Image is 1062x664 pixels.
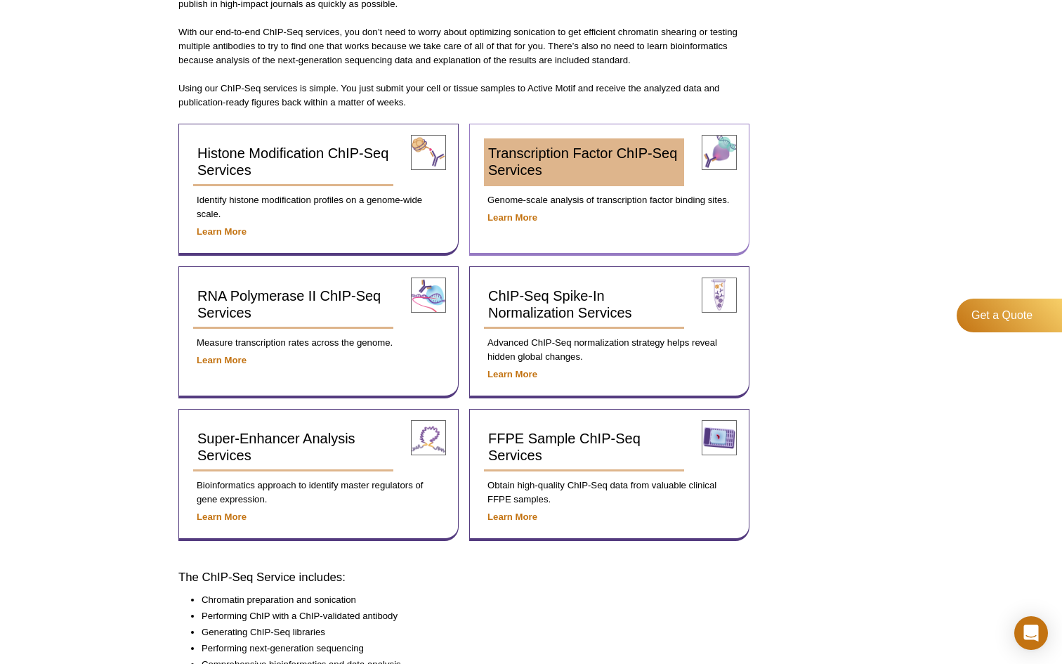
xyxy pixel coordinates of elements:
span: ChIP-Seq Spike-In Normalization Services [488,288,632,320]
a: Super-Enhancer Analysis Services [193,424,393,471]
a: Transcription Factor ChIP-Seq Services [484,138,684,186]
li: Performing ChIP with a ChIP-validated antibody [202,609,736,625]
span: FFPE Sample ChIP-Seq Services [488,431,641,463]
span: Super-Enhancer Analysis Services [197,431,355,463]
a: FFPE Sample ChIP-Seq Services [484,424,684,471]
li: Performing next-generation sequencing [202,642,736,658]
img: histone modification ChIP-Seq [411,135,446,170]
div: Open Intercom Messenger [1014,616,1048,650]
p: Genome-scale analysis of transcription factor binding sites. [484,193,735,207]
p: Bioinformatics approach to identify master regulators of gene expression. [193,479,444,507]
img: ChIP-Seq spike-in normalization [702,278,737,313]
a: Learn More [487,369,537,379]
h3: The ChIP-Seq Service includes: [178,569,750,586]
a: Histone Modification ChIP-Seq Services [193,138,393,186]
span: Histone Modification ChIP-Seq Services [197,145,388,178]
img: FFPE ChIP-Seq [702,420,737,455]
span: Transcription Factor ChIP-Seq Services [488,145,677,178]
p: With our end-to-end ChIP-Seq services, you don’t need to worry about optimizing sonication to get... [178,25,750,67]
img: ChIP-Seq super-enhancer analysis [411,420,446,455]
a: Learn More [197,226,247,237]
p: Measure transcription rates across the genome. [193,336,444,350]
img: RNA pol II ChIP-Seq [411,278,446,313]
p: Identify histone modification profiles on a genome-wide scale. [193,193,444,221]
a: Learn More [487,512,537,522]
span: RNA Polymerase II ChIP-Seq Services [197,288,381,320]
li: Chromatin preparation and sonication [202,593,736,609]
a: Learn More [487,212,537,223]
p: Advanced ChIP-Seq normalization strategy helps reveal hidden global changes. [484,336,735,364]
a: RNA Polymerase II ChIP-Seq Services [193,281,393,329]
p: Using our ChIP-Seq services is simple. You just submit your cell or tissue samples to Active Moti... [178,82,750,110]
a: ChIP-Seq Spike-In Normalization Services [484,281,684,329]
img: transcription factor ChIP-Seq [702,135,737,170]
li: Generating ChIP-Seq libraries [202,625,736,642]
p: Obtain high-quality ChIP-Seq data from valuable clinical FFPE samples. [484,479,735,507]
a: Learn More [197,355,247,365]
a: Learn More [197,512,247,522]
a: Get a Quote [957,299,1062,332]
